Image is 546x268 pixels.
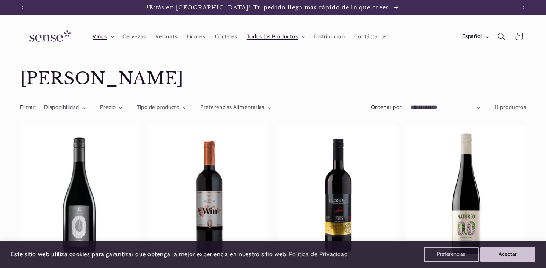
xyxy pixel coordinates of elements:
span: Distribución [314,33,345,40]
span: 11 productos [494,104,526,110]
summary: Disponibilidad (0 seleccionado) [44,103,86,112]
span: Tipo de producto [137,104,180,110]
span: Licores [187,33,205,40]
a: Contáctanos [350,28,391,45]
span: Vinos [93,33,107,40]
a: Distribución [309,28,350,45]
a: Licores [182,28,210,45]
span: Español [462,32,482,41]
a: Sense [17,23,80,50]
summary: Preferencias Alimentarias (0 seleccionado) [200,103,271,112]
h1: [PERSON_NAME] [20,68,526,90]
img: Sense [20,26,77,47]
span: Cócteles [215,33,237,40]
h2: Filtrar: [20,103,36,112]
span: Contáctanos [354,33,386,40]
summary: Búsqueda [493,28,510,45]
label: Ordenar por: [371,104,403,110]
span: Cervezas [122,33,146,40]
span: Disponibilidad [44,104,79,110]
summary: Precio [100,103,123,112]
button: Preferencias [424,247,479,262]
a: Vermuts [151,28,182,45]
a: Política de Privacidad (opens in a new tab) [287,248,349,261]
button: Español [457,29,493,44]
button: Aceptar [480,247,535,262]
span: Este sitio web utiliza cookies para garantizar que obtenga la mejor experiencia en nuestro sitio ... [11,251,288,258]
span: Todos los Productos [247,33,298,40]
a: Cervezas [118,28,151,45]
a: Cócteles [210,28,242,45]
span: ¿Estás en [GEOGRAPHIC_DATA]? Tu pedido llega más rápido de lo que crees. [146,4,391,11]
summary: Vinos [88,28,118,45]
summary: Tipo de producto (0 seleccionado) [137,103,187,112]
span: Vermuts [155,33,177,40]
span: Precio [100,104,116,110]
summary: Todos los Productos [242,28,309,45]
span: Preferencias Alimentarias [200,104,264,110]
